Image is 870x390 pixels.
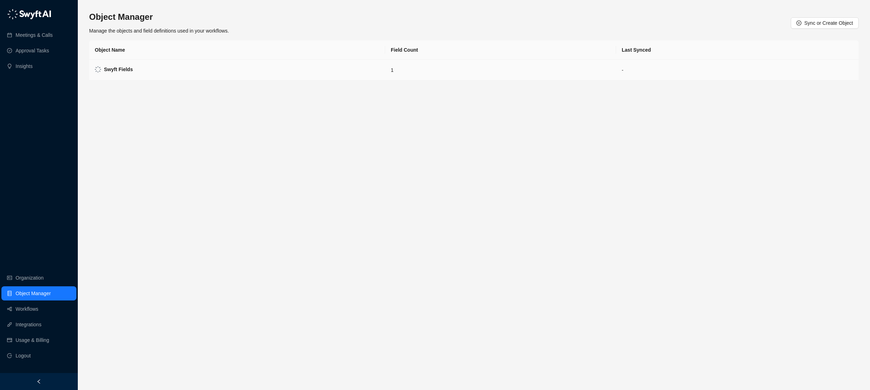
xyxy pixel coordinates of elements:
a: Workflows [16,302,38,316]
button: Sync or Create Object [791,17,859,29]
span: plus-circle [796,21,801,25]
a: Integrations [16,317,41,332]
span: Manage the objects and field definitions used in your workflows. [89,28,229,34]
a: Approval Tasks [16,44,49,58]
img: logo-05li4sbe.png [7,9,51,19]
th: Field Count [385,40,616,60]
a: Meetings & Calls [16,28,53,42]
span: left [36,379,41,384]
img: Swyft Logo [95,66,101,73]
span: Logout [16,349,31,363]
th: Last Synced [616,40,859,60]
td: 1 [385,60,616,81]
th: Object Name [89,40,385,60]
a: Usage & Billing [16,333,49,347]
a: Object Manager [16,286,51,300]
span: Sync or Create Object [804,19,853,27]
span: logout [7,353,12,358]
h3: Object Manager [89,11,229,23]
a: Organization [16,271,43,285]
iframe: Intercom live chat [846,366,863,383]
td: - [616,60,859,81]
strong: Swyft Fields [104,67,133,72]
a: Insights [16,59,33,73]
